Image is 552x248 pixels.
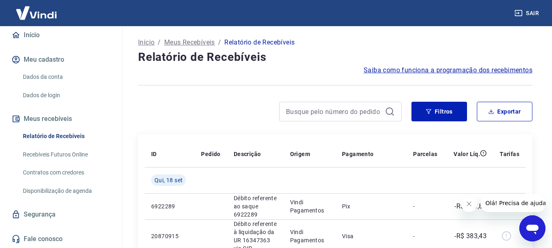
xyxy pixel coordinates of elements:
[20,183,112,199] a: Disponibilização de agenda
[10,110,112,128] button: Meus recebíveis
[234,194,277,219] p: Débito referente ao saque 6922289
[500,150,519,158] p: Tarifas
[224,38,295,47] p: Relatório de Recebíveis
[290,228,329,244] p: Vindi Pagamentos
[151,150,157,158] p: ID
[10,51,112,69] button: Meu cadastro
[20,87,112,104] a: Dados de login
[20,128,112,145] a: Relatório de Recebíveis
[234,150,261,158] p: Descrição
[519,215,545,241] iframe: Botão para abrir a janela de mensagens
[513,6,542,21] button: Sair
[201,150,220,158] p: Pedido
[454,201,487,211] p: -R$ 251,85
[477,102,532,121] button: Exportar
[454,150,480,158] p: Valor Líq.
[286,105,382,118] input: Busque pelo número do pedido
[138,49,532,65] h4: Relatório de Recebíveis
[158,38,161,47] p: /
[20,164,112,181] a: Contratos com credores
[10,26,112,44] a: Início
[164,38,215,47] a: Meus Recebíveis
[290,150,310,158] p: Origem
[290,198,329,214] p: Vindi Pagamentos
[413,232,437,240] p: -
[20,69,112,85] a: Dados da conta
[10,230,112,248] a: Fale conosco
[342,150,374,158] p: Pagamento
[411,102,467,121] button: Filtros
[138,38,154,47] a: Início
[413,202,437,210] p: -
[218,38,221,47] p: /
[342,202,400,210] p: Pix
[461,196,477,212] iframe: Fechar mensagem
[454,231,487,241] p: -R$ 383,43
[20,146,112,163] a: Recebíveis Futuros Online
[154,176,183,184] span: Qui, 18 set
[364,65,532,75] a: Saiba como funciona a programação dos recebimentos
[342,232,400,240] p: Visa
[10,0,63,25] img: Vindi
[10,206,112,223] a: Segurança
[5,6,69,12] span: Olá! Precisa de ajuda?
[151,202,188,210] p: 6922289
[480,194,545,212] iframe: Mensagem da empresa
[151,232,188,240] p: 20870915
[413,150,437,158] p: Parcelas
